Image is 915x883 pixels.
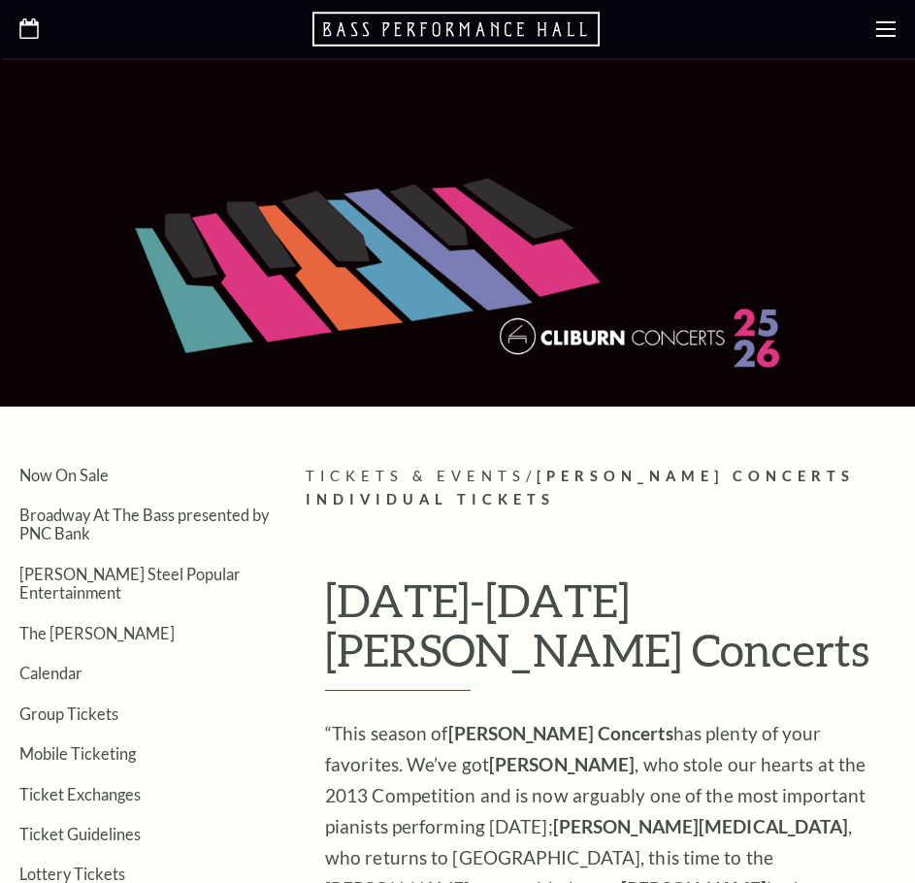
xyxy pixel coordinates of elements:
[325,575,876,691] h2: [DATE]-[DATE] [PERSON_NAME] Concerts
[19,865,125,883] a: Lottery Tickets
[306,468,855,508] span: [PERSON_NAME] Concerts Individual Tickets
[489,753,635,775] strong: [PERSON_NAME]
[19,704,118,723] a: Group Tickets
[19,565,241,602] a: [PERSON_NAME] Steel Popular Entertainment
[306,468,526,484] span: Tickets & Events
[19,664,82,682] a: Calendar
[19,785,141,803] a: Ticket Exchanges
[19,506,269,542] a: Broadway At The Bass presented by PNC Bank
[306,465,896,513] p: /
[553,815,849,837] strong: [PERSON_NAME][MEDICAL_DATA]
[19,466,109,484] a: Now On Sale
[448,722,673,744] strong: [PERSON_NAME] Concerts
[19,825,141,843] a: Ticket Guidelines
[19,744,136,763] a: Mobile Ticketing
[19,624,175,642] a: The [PERSON_NAME]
